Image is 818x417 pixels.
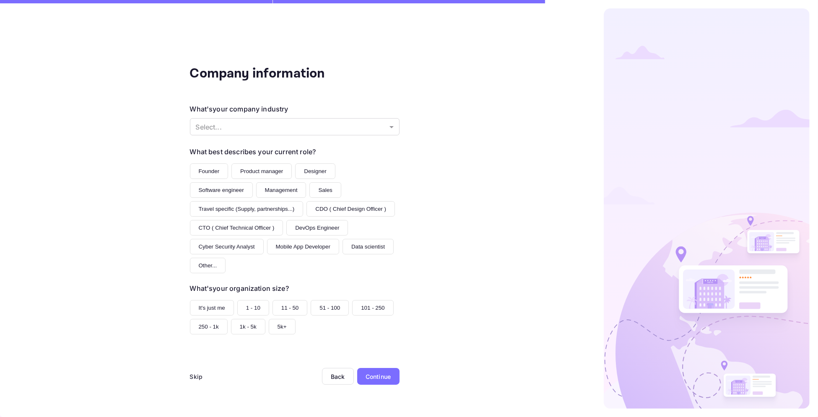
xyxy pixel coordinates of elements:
[190,64,358,84] div: Company information
[196,122,386,132] p: Select...
[311,300,349,316] button: 51 - 100
[295,163,335,179] button: Designer
[190,104,288,114] div: What's your company industry
[343,239,394,254] button: Data scientist
[231,319,265,334] button: 1k - 5k
[366,372,391,381] div: Continue
[267,239,339,254] button: Mobile App Developer
[190,163,229,179] button: Founder
[190,201,304,217] button: Travel specific (Supply, partnerships...)
[190,258,226,273] button: Other...
[352,300,393,316] button: 101 - 250
[190,239,264,254] button: Cyber Security Analyst
[190,372,203,381] div: Skip
[331,373,345,380] div: Back
[190,283,289,293] div: What's your organization size?
[190,182,253,198] button: Software engineer
[309,182,341,198] button: Sales
[190,300,234,316] button: It's just me
[269,319,296,334] button: 5k+
[273,300,308,316] button: 11 - 50
[237,300,269,316] button: 1 - 10
[286,220,348,236] button: DevOps Engineer
[231,163,292,179] button: Product manager
[256,182,306,198] button: Management
[604,8,810,409] img: logo
[190,220,283,236] button: CTO ( Chief Technical Officer )
[190,147,316,157] div: What best describes your current role?
[190,118,400,135] div: Without label
[190,319,228,334] button: 250 - 1k
[306,201,395,217] button: CDO ( Chief Design Officer )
